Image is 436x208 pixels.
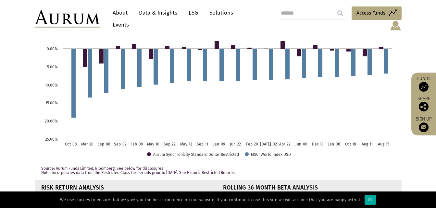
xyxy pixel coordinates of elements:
[260,142,277,146] text: [DATE]-02
[251,152,291,157] text: MSCI World Index USD
[328,142,340,146] text: Jan-08
[295,142,307,146] text: Jun-08
[164,142,176,146] text: Sep-22
[312,142,323,146] text: Dec-18
[44,101,58,105] text: -15.00%
[44,119,58,123] text: -20.00%
[334,7,347,20] input: Submit
[136,7,181,19] a: Data & Insights
[41,170,236,175] span: Note: Incorporates data from the Restricted Class for periods prior to [DATE]. See Historic Restr...
[246,142,258,146] text: Feb-20
[419,102,429,111] img: Share this post
[153,152,239,157] text: Aurum Synchronicity Standard Dollar Restricted
[345,142,356,146] text: Oct-18
[356,9,385,17] span: Access Funds
[419,82,429,92] img: Access Funds
[230,142,241,146] text: Jun-22
[81,142,93,146] text: Mar-20
[213,142,225,146] text: Jan-09
[131,142,143,146] text: Feb-09
[378,142,389,146] text: Aug-15
[41,167,395,175] p: Source: Aurum Funds Limited, Bloomberg, See below for disclosures
[147,142,159,146] text: May-10
[41,184,104,191] strong: RISK RETURN ANALYSIS
[97,142,110,146] text: Sep-08
[35,10,100,28] img: Aurum
[44,83,58,87] text: -10.00%
[415,76,433,92] a: Funds
[180,142,192,146] text: May-12
[65,142,77,146] text: Oct-08
[361,142,372,146] text: Aug-11
[185,7,201,19] a: ESG
[109,19,129,31] a: Events
[114,142,126,146] text: Sep-02
[419,122,429,132] img: Sign up to our newsletter
[352,6,402,20] a: Access Funds
[47,47,58,51] text: 0.00%
[279,142,290,146] text: Apr-22
[415,97,433,111] div: Share
[44,137,58,142] text: -25.00%
[45,65,58,69] text: -5.00%
[415,116,433,132] a: Sign up
[206,7,236,19] a: Solutions
[109,7,131,19] a: About
[223,184,318,191] strong: ROLLING 36 MONTH BETA ANALYSIS
[390,20,402,31] img: account-icon.svg
[197,142,208,146] text: Sep-11
[365,195,376,205] div: Ok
